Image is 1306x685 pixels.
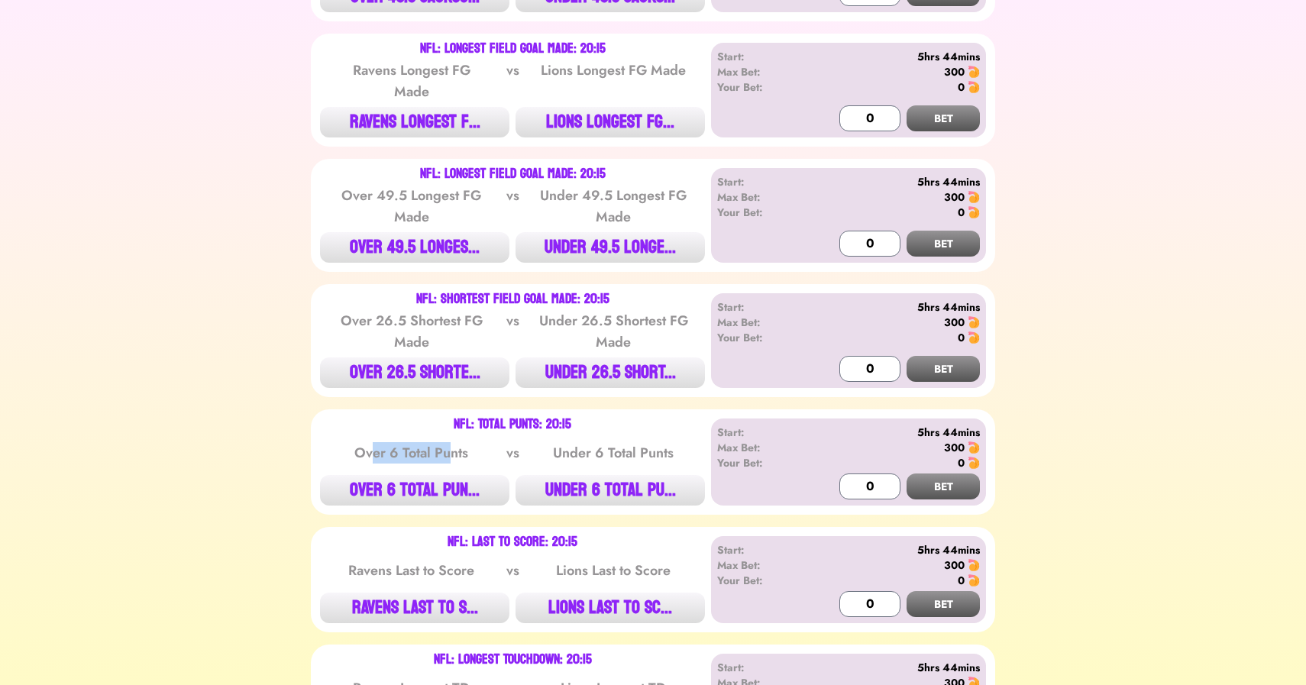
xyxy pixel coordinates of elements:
div: Under 26.5 Shortest FG Made [536,310,690,353]
div: Your Bet: [717,79,805,95]
div: Ravens Last to Score [335,560,489,581]
button: LIONS LONGEST FG... [516,107,705,137]
div: Start: [717,425,805,440]
div: 5hrs 44mins [805,299,980,315]
div: Max Bet: [717,189,805,205]
img: 🍤 [968,457,980,469]
div: 0 [958,330,965,345]
div: 0 [958,573,965,588]
div: 5hrs 44mins [805,425,980,440]
div: Over 26.5 Shortest FG Made [335,310,489,353]
div: vs [503,442,522,464]
button: BET [907,105,980,131]
div: 5hrs 44mins [805,542,980,557]
div: 0 [958,455,965,470]
div: Lions Longest FG Made [536,60,690,102]
div: vs [503,310,522,353]
div: Start: [717,542,805,557]
button: OVER 49.5 LONGES... [320,232,509,263]
div: 5hrs 44mins [805,660,980,675]
button: OVER 26.5 SHORTE... [320,357,509,388]
img: 🍤 [968,316,980,328]
div: 5hrs 44mins [805,49,980,64]
button: UNDER 26.5 SHORT... [516,357,705,388]
button: RAVENS LONGEST F... [320,107,509,137]
button: OVER 6 TOTAL PUN... [320,475,509,506]
div: Lions Last to Score [536,560,690,581]
div: 300 [944,315,965,330]
button: BET [907,356,980,382]
div: Your Bet: [717,455,805,470]
div: Max Bet: [717,440,805,455]
div: 5hrs 44mins [805,174,980,189]
div: NFL: Longest Field Goal Made: 20:15 [420,168,606,180]
div: Your Bet: [717,205,805,220]
div: 300 [944,189,965,205]
img: 🍤 [968,81,980,93]
div: vs [503,185,522,228]
img: 🍤 [968,206,980,218]
div: NFL: Last to Score: 20:15 [448,536,577,548]
div: 300 [944,557,965,573]
img: 🍤 [968,441,980,454]
button: UNDER 6 TOTAL PU... [516,475,705,506]
div: vs [503,60,522,102]
img: 🍤 [968,66,980,78]
img: 🍤 [968,559,980,571]
div: Start: [717,174,805,189]
button: UNDER 49.5 LONGE... [516,232,705,263]
div: Max Bet: [717,64,805,79]
div: Under 6 Total Punts [536,442,690,464]
img: 🍤 [968,331,980,344]
img: 🍤 [968,574,980,586]
div: Your Bet: [717,573,805,588]
div: 300 [944,440,965,455]
div: Max Bet: [717,315,805,330]
div: NFL: Shortest Field Goal Made: 20:15 [416,293,609,305]
div: Over 6 Total Punts [335,442,489,464]
div: Ravens Longest FG Made [335,60,489,102]
div: Over 49.5 Longest FG Made [335,185,489,228]
div: 0 [958,205,965,220]
button: RAVENS LAST TO S... [320,593,509,623]
div: Start: [717,49,805,64]
button: BET [907,473,980,499]
img: 🍤 [968,191,980,203]
div: Start: [717,299,805,315]
div: 300 [944,64,965,79]
div: NFL: Longest Field Goal Made: 20:15 [420,43,606,55]
div: NFL: Longest Touchdown: 20:15 [434,654,592,666]
div: Start: [717,660,805,675]
div: 0 [958,79,965,95]
div: NFL: Total Punts: 20:15 [454,418,571,431]
div: Max Bet: [717,557,805,573]
button: BET [907,591,980,617]
div: vs [503,560,522,581]
button: BET [907,231,980,257]
div: Your Bet: [717,330,805,345]
div: Under 49.5 Longest FG Made [536,185,690,228]
button: LIONS LAST TO SC... [516,593,705,623]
